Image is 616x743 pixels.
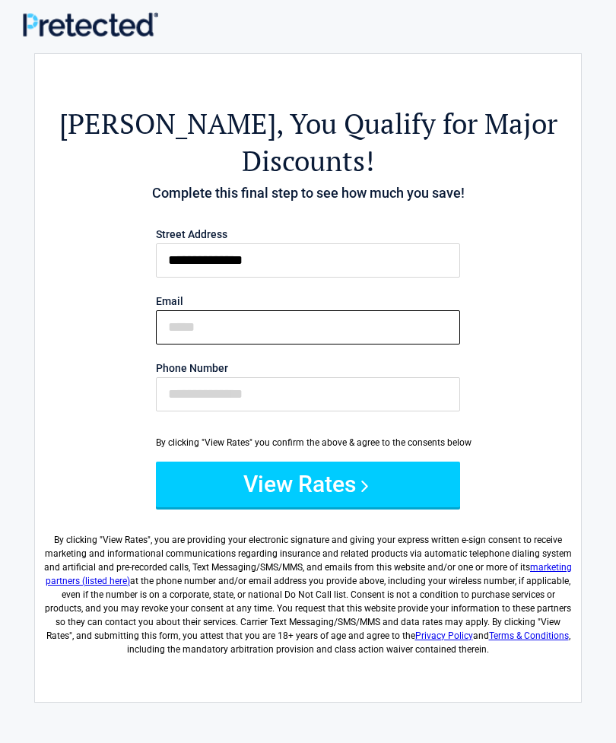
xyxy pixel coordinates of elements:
label: Email [156,296,460,306]
a: Privacy Policy [415,630,473,641]
a: marketing partners (listed here) [46,562,572,586]
span: [PERSON_NAME] [59,105,276,142]
div: By clicking "View Rates" you confirm the above & agree to the consents below [156,436,460,449]
h4: Complete this final step to see how much you save! [43,183,573,203]
a: Terms & Conditions [489,630,569,641]
h2: , You Qualify for Major Discounts! [43,105,573,179]
label: Street Address [156,229,460,240]
label: Phone Number [156,363,460,373]
label: By clicking " ", you are providing your electronic signature and giving your express written e-si... [43,521,573,656]
img: Main Logo [23,12,158,37]
button: View Rates [156,462,460,507]
span: View Rates [103,535,148,545]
